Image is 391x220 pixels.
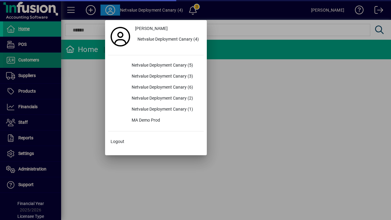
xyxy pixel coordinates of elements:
div: Netvalue Deployment Canary (1) [127,104,204,115]
button: Netvalue Deployment Canary (1) [108,104,204,115]
button: Netvalue Deployment Canary (6) [108,82,204,93]
div: Netvalue Deployment Canary (6) [127,82,204,93]
button: MA Demo Prod [108,115,204,126]
button: Netvalue Deployment Canary (2) [108,93,204,104]
div: Netvalue Deployment Canary (3) [127,71,204,82]
a: Profile [108,31,133,42]
a: [PERSON_NAME] [133,23,204,34]
div: Netvalue Deployment Canary (2) [127,93,204,104]
button: Netvalue Deployment Canary (4) [133,34,204,45]
button: Logout [108,136,204,147]
div: MA Demo Prod [127,115,204,126]
span: [PERSON_NAME] [135,25,168,32]
button: Netvalue Deployment Canary (5) [108,60,204,71]
span: Logout [111,138,124,145]
button: Netvalue Deployment Canary (3) [108,71,204,82]
div: Netvalue Deployment Canary (5) [127,60,204,71]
